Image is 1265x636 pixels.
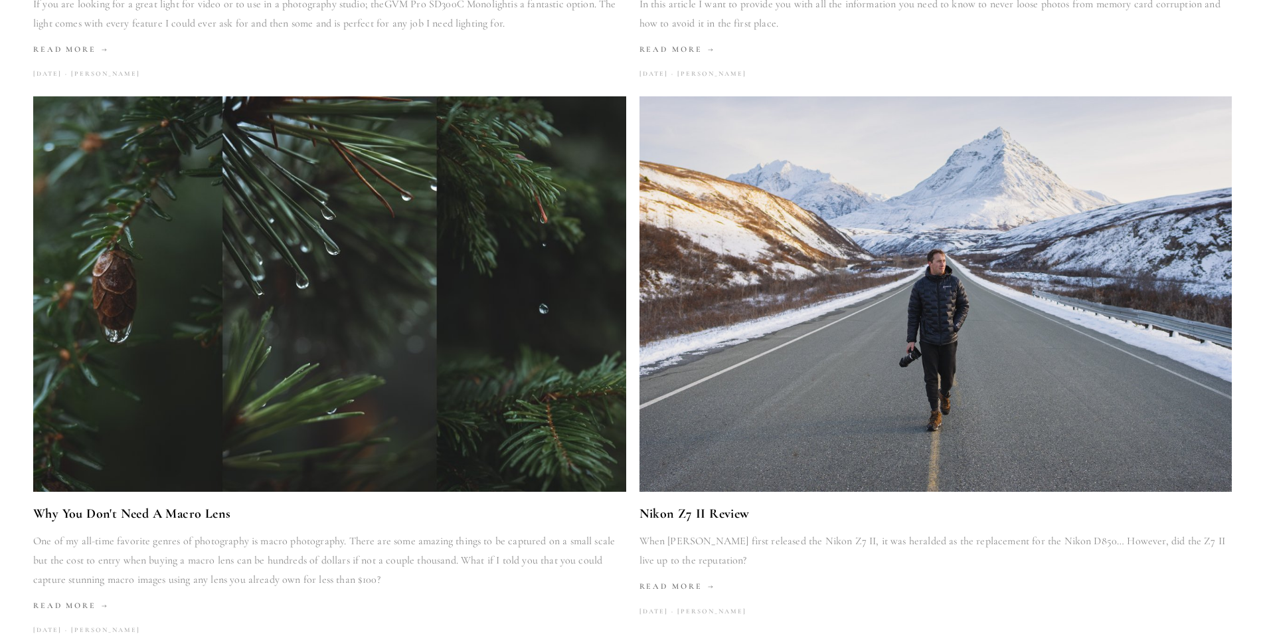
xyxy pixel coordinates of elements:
p: When [PERSON_NAME] first released the Nikon Z7 II, it was heralded as the replacement for the Nik... [639,532,1232,570]
a: [PERSON_NAME] [668,65,746,83]
img: Why You Don't Need A Macro Lens [14,96,646,492]
a: Why You Don't Need A Macro Lens [33,502,626,525]
a: Nikon Z7 II Review [639,502,1232,525]
p: One of my all-time favorite genres of photography is macro photography. There are some amazing th... [33,532,626,589]
span: Read More [639,45,715,54]
time: [DATE] [33,65,62,83]
a: Read More [639,577,1232,596]
a: [PERSON_NAME] [668,603,746,621]
span: Read More [33,45,109,54]
span: Read More [639,582,715,591]
a: [PERSON_NAME] [62,65,140,83]
span: Read More [33,601,109,610]
a: Read More [33,40,626,59]
time: [DATE] [639,603,668,621]
time: [DATE] [639,65,668,83]
a: Read More [639,40,1232,59]
a: Read More [33,596,626,615]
